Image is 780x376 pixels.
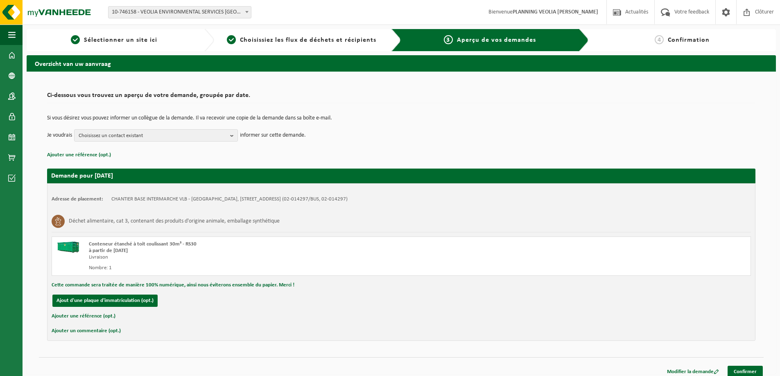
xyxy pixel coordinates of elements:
button: Cette commande sera traitée de manière 100% numérique, ainsi nous éviterons ensemble du papier. M... [52,280,294,290]
h2: Overzicht van uw aanvraag [27,55,776,71]
span: 4 [655,35,664,44]
span: 1 [71,35,80,44]
span: 3 [444,35,453,44]
button: Ajout d'une plaque d'immatriculation (opt.) [52,295,158,307]
strong: à partir de [DATE] [89,248,128,253]
div: Livraison [89,254,434,261]
span: Aperçu de vos demandes [457,37,536,43]
strong: Adresse de placement: [52,196,103,202]
strong: Demande pour [DATE] [51,173,113,179]
span: 2 [227,35,236,44]
button: Choisissez un contact existant [74,129,238,142]
span: 10-746158 - VEOLIA ENVIRONMENTAL SERVICES WALLONIE - GRÂCE-HOLLOGNE [109,7,251,18]
button: Ajouter une référence (opt.) [47,150,111,160]
span: 10-746158 - VEOLIA ENVIRONMENTAL SERVICES WALLONIE - GRÂCE-HOLLOGNE [108,6,251,18]
h3: Déchet alimentaire, cat 3, contenant des produits d'origine animale, emballage synthétique [69,215,280,228]
span: Conteneur étanché à toit coulissant 30m³ - RS30 [89,241,197,247]
div: Nombre: 1 [89,265,434,271]
strong: PLANNING VEOLIA [PERSON_NAME] [513,9,598,15]
td: CHANTIER BASE INTERMARCHE VLB - [GEOGRAPHIC_DATA], [STREET_ADDRESS] (02-014297/BUS, 02-014297) [111,196,348,203]
button: Ajouter une référence (opt.) [52,311,115,322]
p: Si vous désirez vous pouvez informer un collègue de la demande. Il va recevoir une copie de la de... [47,115,755,121]
p: informer sur cette demande. [240,129,306,142]
span: Sélectionner un site ici [84,37,157,43]
span: Choisissiez les flux de déchets et récipients [240,37,376,43]
h2: Ci-dessous vous trouvez un aperçu de votre demande, groupée par date. [47,92,755,103]
span: Choisissez un contact existant [79,130,227,142]
a: 2Choisissiez les flux de déchets et récipients [218,35,385,45]
button: Ajouter un commentaire (opt.) [52,326,121,336]
p: Je voudrais [47,129,72,142]
span: Confirmation [668,37,710,43]
a: 1Sélectionner un site ici [31,35,198,45]
img: HK-RS-30-GN-00.png [56,241,81,253]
